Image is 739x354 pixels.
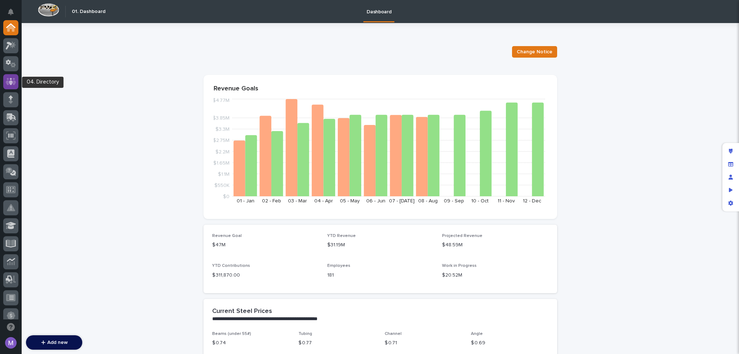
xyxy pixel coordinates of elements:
[7,40,131,51] p: How can we help?
[212,234,242,238] span: Revenue Goal
[418,198,438,203] text: 08 - Aug
[7,105,48,111] div: Past conversations
[212,339,290,347] p: $ 0.74
[471,332,483,336] span: Angle
[298,339,376,347] p: $ 0.77
[9,9,18,20] div: Notifications
[3,319,18,335] button: Open support chat
[213,138,229,143] tspan: $2.75M
[523,198,541,203] text: 12 - Dec
[327,264,350,268] span: Employees
[340,198,360,203] text: 05 - May
[471,339,548,347] p: $ 0.69
[22,142,58,148] span: [PERSON_NAME]
[7,7,22,21] img: Stacker
[215,127,229,132] tspan: $3.3M
[512,46,557,58] button: Change Notice
[366,198,385,203] text: 06 - Jun
[327,241,434,249] p: $31.19M
[64,142,79,148] span: [DATE]
[212,241,319,249] p: $47M
[724,145,737,158] div: Edit layout
[724,184,737,197] div: Preview as
[213,116,229,121] tspan: $3.85M
[262,198,281,203] text: 02 - Feb
[7,28,131,40] p: Welcome 👋
[4,169,42,182] a: 📖Help Docs
[442,234,482,238] span: Projected Revenue
[389,198,415,203] text: 07 - [DATE]
[51,189,87,195] a: Powered byPylon
[385,339,462,347] p: $ 0.71
[7,80,20,93] img: 1736555164131-43832dd5-751b-4058-ba23-39d91318e5a0
[45,173,51,179] div: 🔗
[471,198,489,203] text: 10 - Oct
[724,158,737,171] div: Manage fields and data
[42,169,95,182] a: 🔗Onboarding Call
[7,173,13,179] div: 📖
[7,116,19,127] img: Brittany
[3,335,18,350] button: users-avatar
[237,198,254,203] text: 01 - Jan
[444,198,464,203] text: 09 - Sep
[25,80,118,87] div: Start new chat
[212,308,272,315] h2: Current Steel Prices
[112,103,131,112] button: See all
[60,142,62,148] span: •
[442,264,477,268] span: Work in Progress
[52,172,92,179] span: Onboarding Call
[327,234,356,238] span: YTD Revenue
[213,160,229,165] tspan: $1.65M
[14,123,20,129] img: 1736555164131-43832dd5-751b-4058-ba23-39d91318e5a0
[223,194,229,199] tspan: $0
[25,87,91,93] div: We're available if you need us!
[442,241,548,249] p: $48.59M
[724,197,737,210] div: App settings
[64,123,79,129] span: [DATE]
[218,171,229,176] tspan: $1.1M
[214,183,229,188] tspan: $550K
[385,332,402,336] span: Channel
[26,335,82,350] button: Add new
[72,9,105,15] h2: 01. Dashboard
[212,272,319,279] p: $ 311,870.00
[498,198,515,203] text: 11 - Nov
[213,98,229,103] tspan: $4.77M
[3,4,18,19] button: Notifications
[724,171,737,184] div: Manage users
[517,48,552,55] span: Change Notice
[7,135,19,147] img: Matthew Hall
[327,272,434,279] p: 181
[442,272,548,279] p: $20.52M
[60,123,62,129] span: •
[214,85,547,93] p: Revenue Goals
[22,123,58,129] span: [PERSON_NAME]
[14,172,39,179] span: Help Docs
[215,149,229,154] tspan: $2.2M
[212,332,251,336] span: Beams (under 55#)
[314,198,333,203] text: 04 - Apr
[298,332,312,336] span: Tubing
[288,198,307,203] text: 03 - Mar
[123,82,131,91] button: Start new chat
[212,264,250,268] span: YTD Contributions
[72,190,87,195] span: Pylon
[38,3,59,17] img: Workspace Logo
